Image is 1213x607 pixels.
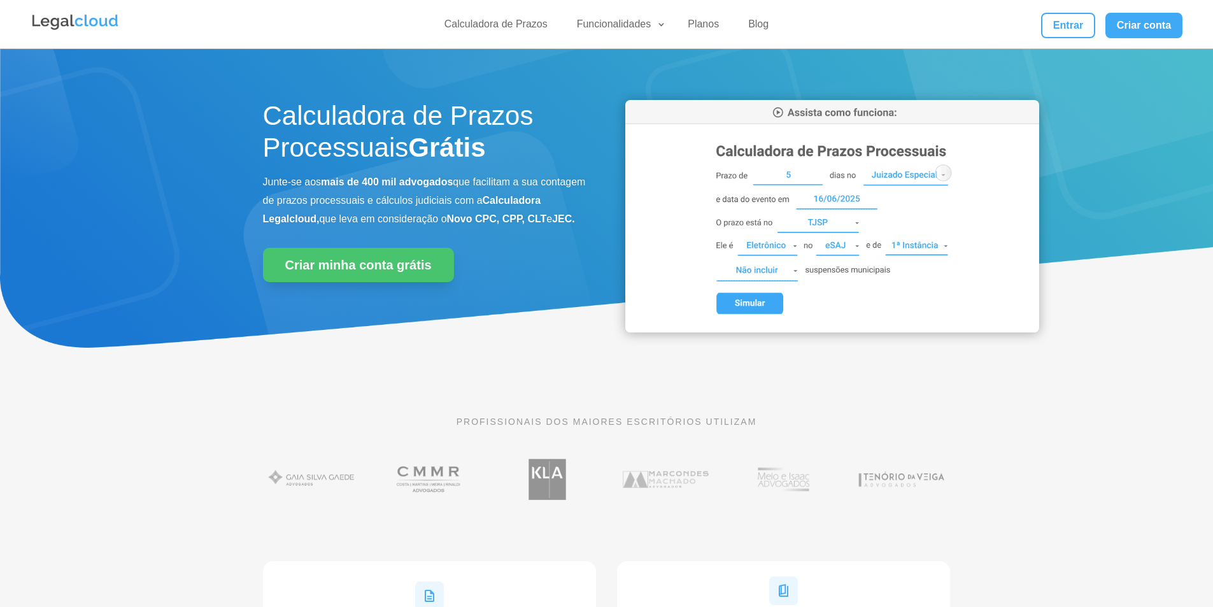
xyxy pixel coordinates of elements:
img: Legalcloud Logo [31,13,120,32]
a: Calculadora de Prazos [437,18,555,36]
a: Funcionalidades [569,18,667,36]
b: Calculadora Legalcloud, [263,195,541,224]
h1: Calculadora de Prazos Processuais [263,100,588,171]
a: Criar conta [1105,13,1183,38]
img: Calculadora de Prazos Processuais da Legalcloud [625,100,1039,332]
p: PROFISSIONAIS DOS MAIORES ESCRITÓRIOS UTILIZAM [263,415,951,429]
a: Calculadora de Prazos Processuais da Legalcloud [625,324,1039,334]
img: Gaia Silva Gaede Advogados Associados [263,452,360,506]
b: Novo CPC, CPP, CLT [447,213,547,224]
a: Blog [741,18,776,36]
a: Logo da Legalcloud [31,23,120,34]
strong: Grátis [408,132,485,162]
b: mais de 400 mil advogados [321,176,453,187]
img: Marcondes Machado Advogados utilizam a Legalcloud [617,452,714,506]
img: Ícone Documentos para Tempestividade [769,576,798,605]
img: Koury Lopes Advogados [499,452,596,506]
img: Tenório da Veiga Advogados [853,452,950,506]
a: Entrar [1041,13,1095,38]
img: Costa Martins Meira Rinaldi Advogados [381,452,478,506]
a: Criar minha conta grátis [263,248,454,282]
a: Planos [680,18,727,36]
p: Junte-se aos que facilitam a sua contagem de prazos processuais e cálculos judiciais com a que le... [263,173,588,228]
img: Profissionais do escritório Melo e Isaac Advogados utilizam a Legalcloud [735,452,832,506]
b: JEC. [552,213,575,224]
